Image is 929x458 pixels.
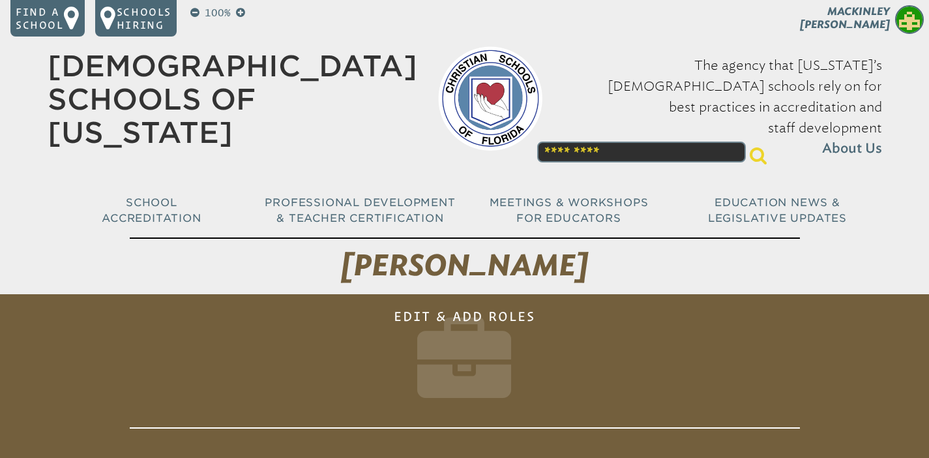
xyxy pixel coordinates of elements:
[48,49,417,149] a: [DEMOGRAPHIC_DATA] Schools of [US_STATE]
[708,196,847,224] span: Education News & Legislative Updates
[130,299,800,429] h1: Edit & Add Roles
[490,196,649,224] span: Meetings & Workshops for Educators
[16,5,64,31] p: Find a school
[800,5,890,31] span: Mackinley [PERSON_NAME]
[102,196,201,224] span: School Accreditation
[265,196,455,224] span: Professional Development & Teacher Certification
[563,55,882,159] p: The agency that [US_STATE]’s [DEMOGRAPHIC_DATA] schools rely on for best practices in accreditati...
[438,46,542,151] img: csf-logo-web-colors.png
[202,5,233,21] p: 100%
[822,138,882,159] span: About Us
[895,5,924,34] img: f2508f52bc3e29e661dad5b46271e04e
[117,5,171,31] p: Schools Hiring
[341,248,588,283] span: [PERSON_NAME]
